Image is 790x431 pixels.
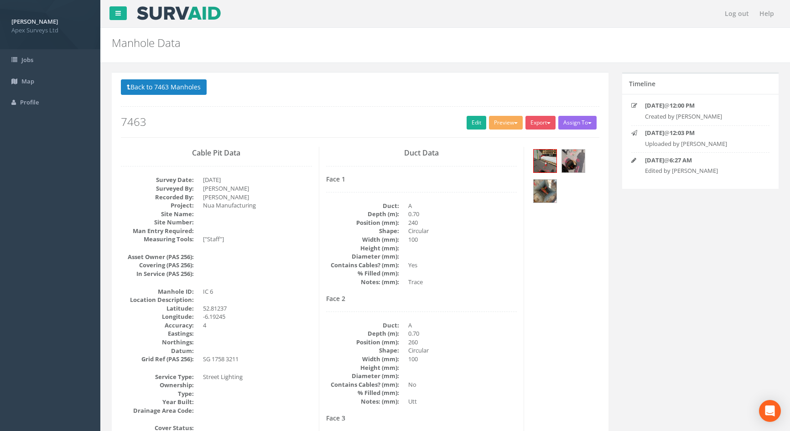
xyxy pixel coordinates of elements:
h2: 7463 [121,116,599,128]
dd: 4 [203,321,312,330]
dd: 100 [408,235,517,244]
dt: Diameter (mm): [326,372,399,380]
p: Created by [PERSON_NAME] [645,112,758,121]
dd: IC 6 [203,287,312,296]
span: Profile [20,98,39,106]
span: Map [21,77,34,85]
dt: Type: [121,389,194,398]
strong: [DATE] [645,156,664,164]
button: Preview [489,116,523,130]
dd: Circular [408,346,517,355]
p: Edited by [PERSON_NAME] [645,166,758,175]
dt: Asset Owner (PAS 256): [121,253,194,261]
p: @ [645,101,758,110]
p: @ [645,156,758,165]
dt: Notes: (mm): [326,397,399,406]
dt: Site Number: [121,218,194,227]
p: Uploaded by [PERSON_NAME] [645,140,758,148]
dd: A [408,202,517,210]
dt: Location Description: [121,296,194,304]
dt: Year Built: [121,398,194,406]
dd: 0.70 [408,210,517,218]
button: Assign To [558,116,597,130]
img: 850506eb-0f01-f3f9-3ce9-e99ce1796306_c2bd86d2-d1f2-93fd-f5bf-11cce5b50851_thumb.jpg [534,180,556,203]
dt: Latitude: [121,304,194,313]
h4: Face 2 [326,295,517,302]
dt: Eastings: [121,329,194,338]
button: Back to 7463 Manholes [121,79,207,95]
h4: Face 3 [326,415,517,421]
h4: Face 1 [326,176,517,182]
dt: Width (mm): [326,235,399,244]
dt: Surveyed By: [121,184,194,193]
dd: 52.81237 [203,304,312,313]
strong: 12:03 PM [670,129,695,137]
dt: Contains Cables? (mm): [326,261,399,270]
dt: % Filled (mm): [326,269,399,278]
div: Open Intercom Messenger [759,400,781,422]
strong: [DATE] [645,101,664,109]
dt: In Service (PAS 256): [121,270,194,278]
dt: Northings: [121,338,194,347]
dd: 0.70 [408,329,517,338]
dd: Utt [408,397,517,406]
h2: Manhole Data [112,37,665,49]
dd: Yes [408,261,517,270]
dt: Duct: [326,202,399,210]
dt: Shape: [326,346,399,355]
dd: ["Staff"] [203,235,312,244]
dt: Contains Cables? (mm): [326,380,399,389]
dd: Street Lighting [203,373,312,381]
dt: Manhole ID: [121,287,194,296]
dt: Recorded By: [121,193,194,202]
dt: Ownership: [121,381,194,389]
dd: No [408,380,517,389]
dt: Longitude: [121,312,194,321]
dt: Shape: [326,227,399,235]
dd: SG 1758 3211 [203,355,312,363]
strong: [PERSON_NAME] [11,17,58,26]
a: Edit [467,116,486,130]
span: Jobs [21,56,33,64]
h3: Cable Pit Data [121,149,312,157]
strong: 6:27 AM [670,156,692,164]
dt: Survey Date: [121,176,194,184]
dt: Accuracy: [121,321,194,330]
dt: Service Type: [121,373,194,381]
h5: Timeline [629,80,655,87]
dt: Position (mm): [326,218,399,227]
dd: 260 [408,338,517,347]
dt: Position (mm): [326,338,399,347]
dt: Site Name: [121,210,194,218]
span: Apex Surveys Ltd [11,26,89,35]
dt: Datum: [121,347,194,355]
strong: [DATE] [645,129,664,137]
dt: Duct: [326,321,399,330]
h3: Duct Data [326,149,517,157]
img: 850506eb-0f01-f3f9-3ce9-e99ce1796306_96e419a7-63d9-9eca-9bf7-4ed18d99ea79_thumb.jpg [534,150,556,172]
dd: A [408,321,517,330]
p: @ [645,129,758,137]
dd: -6.19245 [203,312,312,321]
dd: [PERSON_NAME] [203,193,312,202]
dt: % Filled (mm): [326,389,399,397]
dt: Width (mm): [326,355,399,363]
dt: Grid Ref (PAS 256): [121,355,194,363]
dt: Notes: (mm): [326,278,399,286]
dt: Covering (PAS 256): [121,261,194,270]
button: Export [525,116,556,130]
dd: Trace [408,278,517,286]
dd: Nua Manufacturing [203,201,312,210]
dt: Measuring Tools: [121,235,194,244]
dt: Project: [121,201,194,210]
dt: Diameter (mm): [326,252,399,261]
dd: 240 [408,218,517,227]
strong: 12:00 PM [670,101,695,109]
dd: [DATE] [203,176,312,184]
dd: [PERSON_NAME] [203,184,312,193]
dd: 100 [408,355,517,363]
dt: Height (mm): [326,363,399,372]
a: [PERSON_NAME] Apex Surveys Ltd [11,15,89,34]
img: 850506eb-0f01-f3f9-3ce9-e99ce1796306_49467f66-b6d1-bc9c-78a6-aaaf9f49ad47_thumb.jpg [562,150,585,172]
dt: Man Entry Required: [121,227,194,235]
